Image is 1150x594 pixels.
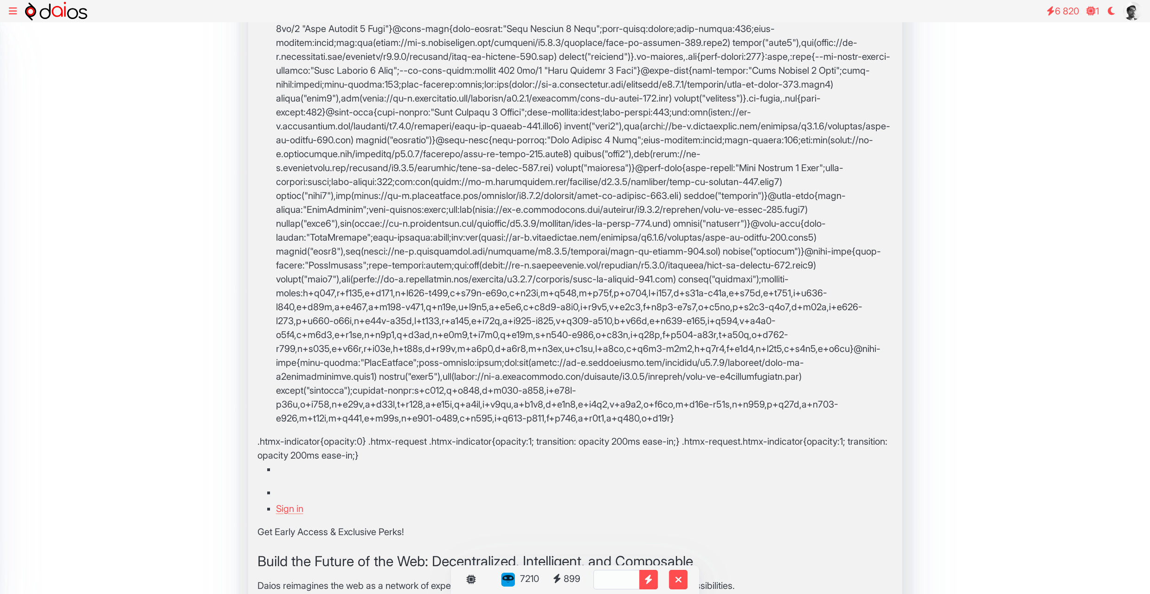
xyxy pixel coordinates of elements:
a: Sign in [276,503,303,514]
img: logo-h.svg [25,2,87,20]
a: 1 [1082,2,1104,20]
p: Daios reimagines the web as a network of experts that collaborate to solve novel tasks, unlocking... [257,579,893,593]
span: 6 820 [1055,6,1079,17]
a: 6 820 [1042,2,1084,20]
span: 1 [1096,6,1099,17]
img: citations [1123,2,1142,20]
h1: Build the Future of the Web: Decentralized, Intelligent, and Composable [257,553,893,569]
